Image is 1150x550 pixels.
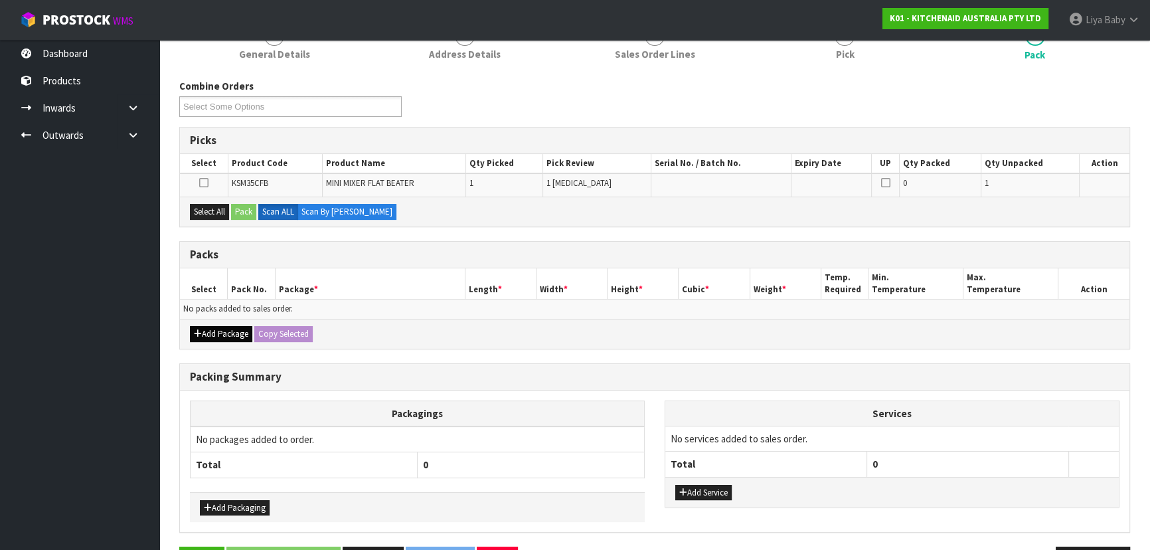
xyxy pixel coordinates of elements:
[42,11,110,29] span: ProStock
[821,268,868,300] th: Temp. Required
[1058,268,1129,300] th: Action
[297,204,396,220] label: Scan By [PERSON_NAME]
[20,11,37,28] img: cube-alt.png
[665,452,867,477] th: Total
[835,47,854,61] span: Pick
[190,204,229,220] button: Select All
[465,154,543,173] th: Qty Picked
[113,15,133,27] small: WMS
[890,13,1041,24] strong: K01 - KITCHENAID AUSTRALIA PTY LTD
[190,326,252,342] button: Add Package
[546,177,612,189] span: 1 [MEDICAL_DATA]
[1086,13,1102,26] span: Liya
[180,154,228,173] th: Select
[1104,13,1125,26] span: Baby
[963,268,1058,300] th: Max. Temperature
[180,300,1129,319] td: No packs added to sales order.
[872,458,878,470] span: 0
[750,268,821,300] th: Weight
[239,47,310,61] span: General Details
[882,8,1048,29] a: K01 - KITCHENAID AUSTRALIA PTY LTD
[900,154,981,173] th: Qty Packed
[536,268,607,300] th: Width
[275,268,465,300] th: Package
[228,154,323,173] th: Product Code
[231,204,256,220] button: Pack
[191,452,418,478] th: Total
[423,458,428,471] span: 0
[1079,154,1129,173] th: Action
[258,204,298,220] label: Scan ALL
[608,268,679,300] th: Height
[615,47,695,61] span: Sales Order Lines
[180,268,228,300] th: Select
[872,154,900,173] th: UP
[190,134,1119,147] h3: Picks
[190,371,1119,383] h3: Packing Summary
[469,177,473,189] span: 1
[179,79,254,93] label: Combine Orders
[675,485,732,501] button: Add Service
[868,268,963,300] th: Min. Temperature
[665,426,1119,452] td: No services added to sales order.
[429,47,501,61] span: Address Details
[679,268,750,300] th: Cubic
[191,426,645,452] td: No packages added to order.
[791,154,872,173] th: Expiry Date
[190,248,1119,261] h3: Packs
[651,154,791,173] th: Serial No. / Batch No.
[903,177,907,189] span: 0
[1025,48,1045,62] span: Pack
[665,401,1119,426] th: Services
[228,268,276,300] th: Pack No.
[981,154,1079,173] th: Qty Unpacked
[543,154,651,173] th: Pick Review
[326,177,414,189] span: MINI MIXER FLAT BEATER
[254,326,313,342] button: Copy Selected
[985,177,989,189] span: 1
[191,401,645,426] th: Packagings
[232,177,268,189] span: KSM35CFB
[323,154,465,173] th: Product Name
[465,268,536,300] th: Length
[200,500,270,516] button: Add Packaging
